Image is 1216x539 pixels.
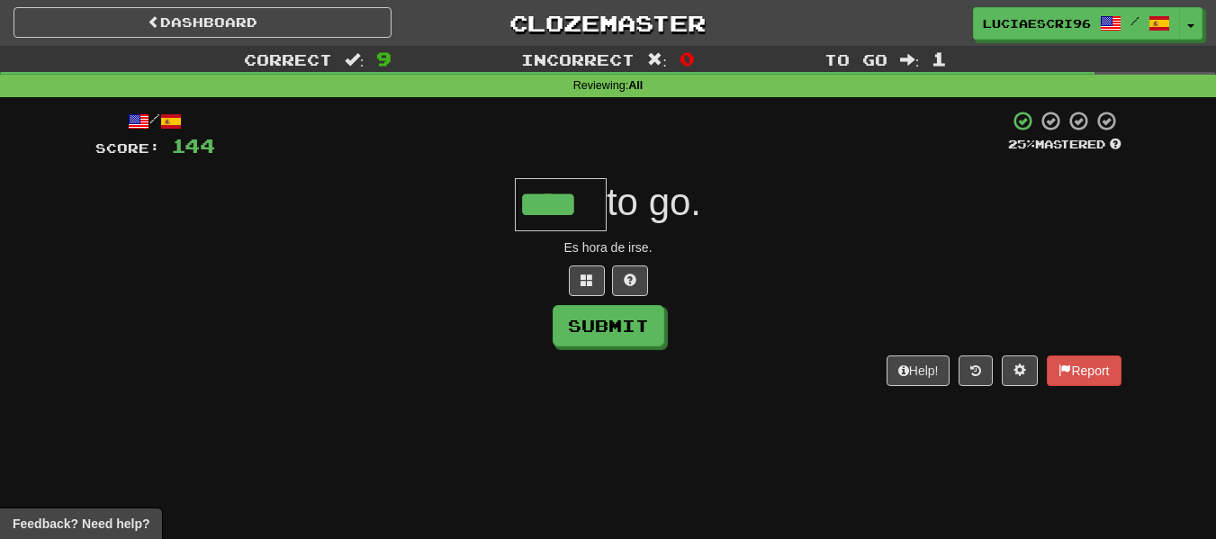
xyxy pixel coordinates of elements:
span: To go [824,50,887,68]
span: luciaescri96 [983,15,1091,31]
span: : [900,52,920,67]
span: 144 [171,134,215,157]
button: Switch sentence to multiple choice alt+p [569,265,605,296]
div: / [95,110,215,132]
span: Score: [95,140,160,156]
a: Clozemaster [419,7,797,39]
button: Report [1047,355,1121,386]
div: Mastered [1008,137,1121,153]
span: : [647,52,667,67]
span: 0 [680,48,695,69]
span: Open feedback widget [13,515,149,533]
span: 25 % [1008,137,1035,151]
strong: All [628,79,643,92]
span: 1 [932,48,947,69]
span: 9 [376,48,392,69]
span: : [345,52,365,67]
button: Submit [553,305,664,346]
span: Correct [244,50,332,68]
button: Help! [887,355,950,386]
span: Incorrect [521,50,635,68]
button: Single letter hint - you only get 1 per sentence and score half the points! alt+h [612,265,648,296]
span: to go. [607,181,701,223]
div: Es hora de irse. [95,238,1121,256]
button: Round history (alt+y) [959,355,993,386]
a: Dashboard [14,7,392,38]
span: / [1130,14,1139,27]
a: luciaescri96 / [973,7,1180,40]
